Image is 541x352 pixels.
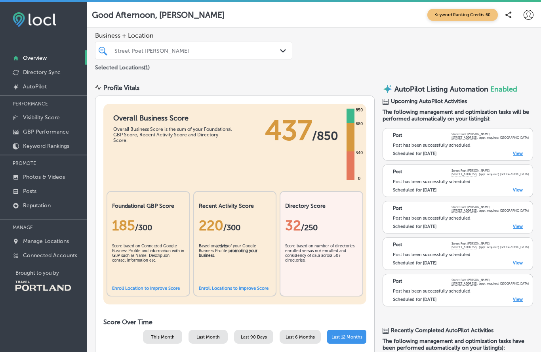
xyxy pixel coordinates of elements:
[103,318,366,326] h2: Score Over Time
[393,260,436,266] label: Scheduled for [DATE]
[451,242,529,245] p: Street Poet [PERSON_NAME]
[23,69,61,76] p: Directory Sync
[23,128,69,135] p: GBP Performance
[513,151,523,156] a: View
[451,282,529,285] p: . (appt. required) [GEOGRAPHIC_DATA]
[391,327,493,334] span: Recently Completed AutoPilot Activities
[112,203,185,209] h2: Foundational GBP Score
[103,84,139,92] div: Profile Vitals
[393,187,436,193] label: Scheduled for [DATE]
[394,85,488,94] p: AutoPilot Listing Automation
[285,203,358,209] h2: Directory Score
[95,61,150,71] p: Selected Locations ( 1 )
[354,150,364,156] div: 340
[23,174,65,180] p: Photos & Videos
[112,286,180,291] a: Enroll Location to Improve Score
[451,136,529,140] p: . (appt. required) [GEOGRAPHIC_DATA]
[393,169,402,176] p: Post
[23,55,47,61] p: Overview
[113,114,232,122] h1: Overall Business Score
[451,132,529,136] p: Street Poet [PERSON_NAME]
[383,109,533,122] span: The following management and optimization tasks will be performed automatically on your listing(s):
[92,10,225,20] p: Good Afternoon, [PERSON_NAME]
[513,187,523,193] a: View
[393,132,402,140] p: Post
[312,129,338,143] span: / 850
[301,223,318,232] span: /250
[427,9,498,21] span: Keyword Ranking Credits: 60
[23,83,47,90] p: AutoPilot
[223,223,240,232] span: /300
[286,335,315,340] span: Last 6 Months
[356,176,362,182] div: 0
[241,335,267,340] span: Last 90 Days
[451,278,529,282] p: Street Poet [PERSON_NAME]
[15,281,71,291] img: Travel Portland
[383,84,392,94] img: autopilot-icon
[23,114,60,121] p: Visibility Score
[513,224,523,229] a: View
[23,252,77,259] p: Connected Accounts
[199,249,257,258] b: promoting your business
[354,121,364,127] div: 680
[196,335,220,340] span: Last Month
[513,297,523,302] a: View
[393,242,402,249] p: Post
[490,85,517,94] span: Enabled
[354,107,364,113] div: 850
[112,244,185,283] div: Score based on Connected Google Business Profile and information with in GBP such as Name, Descri...
[23,202,51,209] p: Reputation
[113,126,232,143] div: Overall Business Score is the sum of your Foundational GBP Score, Recent Activity Score and Direc...
[393,205,402,212] p: Post
[23,238,69,245] p: Manage Locations
[265,114,312,147] span: 437
[15,270,87,276] p: Brought to you by
[393,289,529,294] div: Post has been successfully scheduled.
[285,244,358,283] div: Score based on number of directories enrolled versus not enrolled and consistency of data across ...
[451,245,529,249] p: . (appt. required) [GEOGRAPHIC_DATA]
[393,224,436,229] label: Scheduled for [DATE]
[199,286,269,291] a: Enroll Locations to Improve Score
[393,151,436,156] label: Scheduled for [DATE]
[151,335,175,340] span: This Month
[393,252,529,257] div: Post has been successfully scheduled.
[23,143,69,149] p: Keyword Rankings
[391,98,467,105] span: Upcoming AutoPilot Activities
[135,223,152,232] span: / 300
[215,244,228,249] b: activity
[393,278,402,285] p: Post
[23,188,36,195] p: Posts
[331,335,362,340] span: Last 12 Months
[393,297,436,302] label: Scheduled for [DATE]
[13,12,56,27] img: fda3e92497d09a02dc62c9cd864e3231.png
[451,205,529,209] p: Street Poet [PERSON_NAME]
[393,216,529,221] div: Post has been successfully scheduled.
[451,172,529,176] p: . (appt. required) [GEOGRAPHIC_DATA]
[383,338,533,351] span: The following management and optimization tasks have been performed automatically on your listing...
[112,217,185,234] div: 185
[95,32,292,39] span: Business + Location
[451,209,529,212] p: . (appt. required) [GEOGRAPHIC_DATA]
[513,260,523,266] a: View
[393,179,529,184] div: Post has been successfully scheduled.
[199,217,271,234] div: 220
[285,217,358,234] div: 32
[199,244,271,283] div: Based on of your Google Business Profile .
[393,143,529,148] div: Post has been successfully scheduled.
[199,203,271,209] h2: Recent Activity Score
[114,47,281,54] div: Street Poet [PERSON_NAME]
[451,169,529,172] p: Street Poet [PERSON_NAME]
